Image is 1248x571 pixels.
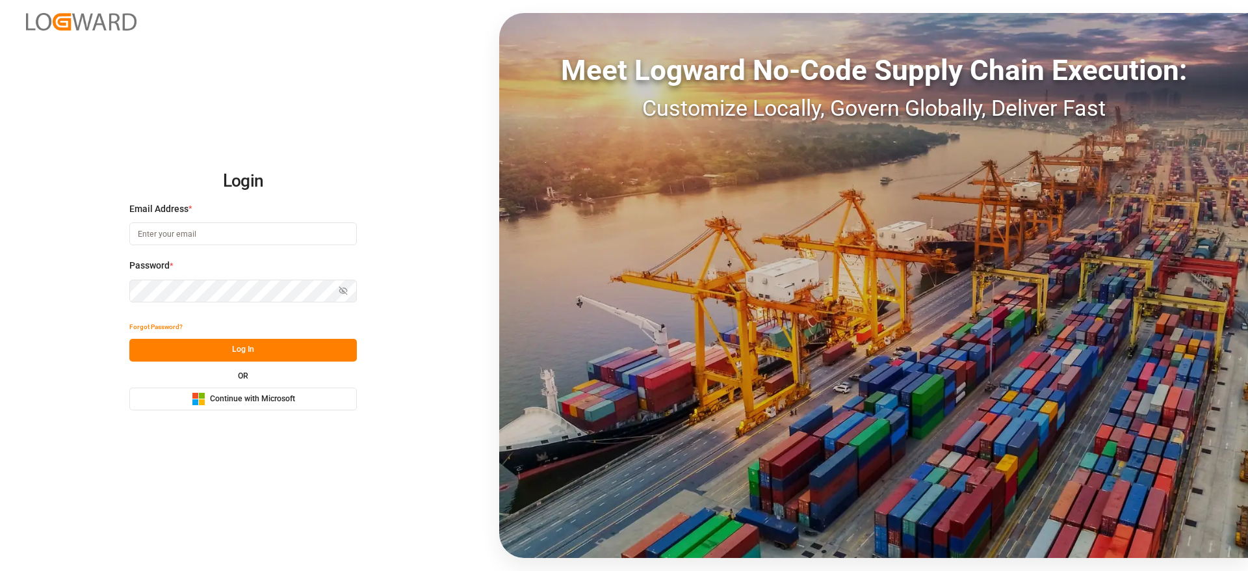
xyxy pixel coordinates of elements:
[129,388,357,410] button: Continue with Microsoft
[238,372,248,380] small: OR
[129,202,188,216] span: Email Address
[26,13,136,31] img: Logward_new_orange.png
[129,316,183,339] button: Forgot Password?
[129,161,357,202] h2: Login
[210,393,295,405] span: Continue with Microsoft
[129,259,170,272] span: Password
[129,222,357,245] input: Enter your email
[499,49,1248,92] div: Meet Logward No-Code Supply Chain Execution:
[129,339,357,362] button: Log In
[499,92,1248,125] div: Customize Locally, Govern Globally, Deliver Fast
